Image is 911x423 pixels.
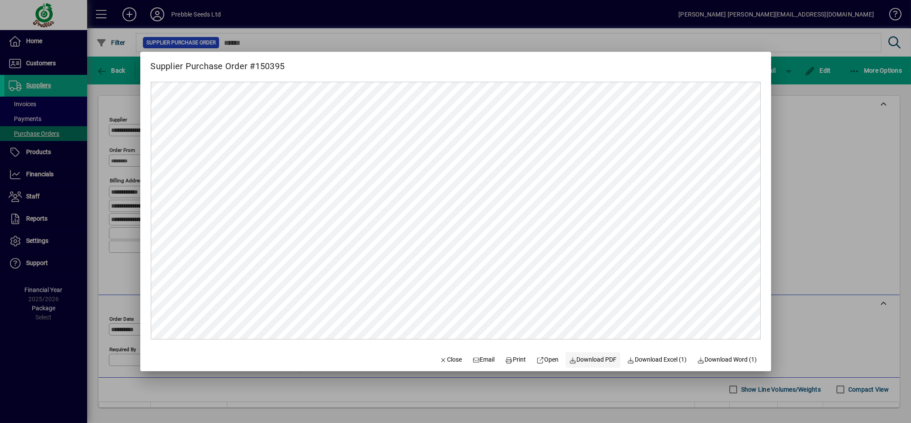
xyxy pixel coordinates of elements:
span: Close [440,355,462,364]
button: Download Excel (1) [624,352,691,368]
h2: Supplier Purchase Order #150395 [140,52,295,73]
button: Print [502,352,530,368]
button: Download Word (1) [694,352,761,368]
span: Download Word (1) [697,355,757,364]
a: Download PDF [566,352,620,368]
button: Close [436,352,466,368]
span: Download PDF [569,355,617,364]
span: Open [537,355,559,364]
a: Open [533,352,562,368]
span: Download Excel (1) [627,355,687,364]
span: Email [472,355,495,364]
button: Email [469,352,498,368]
span: Print [505,355,526,364]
